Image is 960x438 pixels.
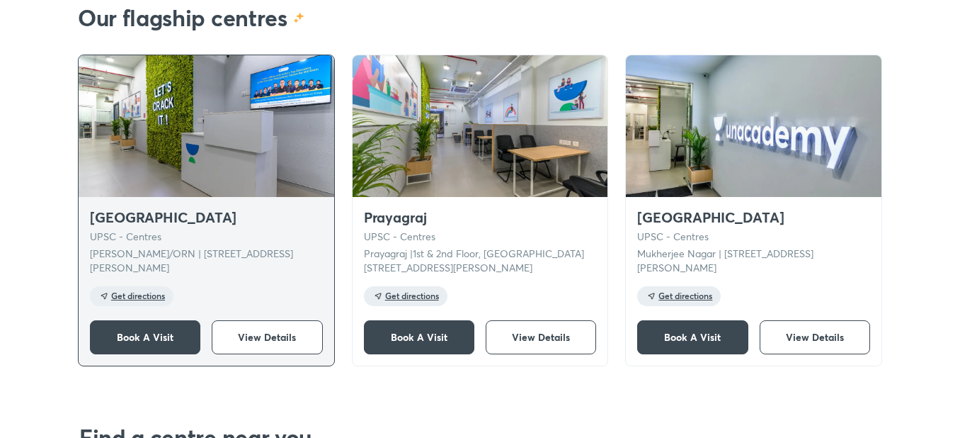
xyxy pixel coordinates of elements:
span: Get directions [385,291,439,301]
span: View Details [512,330,570,344]
span: View Details [786,330,844,344]
span: Get directions [658,291,712,301]
h4: [GEOGRAPHIC_DATA] [637,208,784,227]
p: UPSC - Centres [637,230,709,244]
span: Book A Visit [117,330,173,344]
button: View Details [212,320,322,354]
img: Location Icon [648,293,655,300]
img: Location Icon [375,293,382,300]
img: Star Icon [293,12,304,23]
span: Book A Visit [664,330,721,344]
button: Book A Visit [90,320,200,354]
h2: Our flagship centres [78,4,287,32]
p: UPSC - Centres [90,230,161,244]
img: Centre Image [79,55,334,197]
img: Centre Image [353,55,608,197]
button: View Details [760,320,870,354]
span: Get directions [111,291,165,301]
img: Centre Image [626,55,881,197]
h4: [GEOGRAPHIC_DATA] [90,208,236,227]
p: [PERSON_NAME]/ORN | [STREET_ADDRESS][PERSON_NAME] [90,247,323,275]
img: Location Icon [101,293,108,300]
h4: Prayagraj [364,208,427,227]
button: Book A Visit [364,320,474,354]
p: Mukherjee Nagar | [STREET_ADDRESS][PERSON_NAME] [637,247,870,275]
span: View Details [238,330,296,344]
button: View Details [486,320,596,354]
p: Prayagraj |1st & 2nd Floor, [GEOGRAPHIC_DATA] [STREET_ADDRESS][PERSON_NAME] [364,247,597,275]
p: UPSC - Centres [364,230,435,244]
span: Book A Visit [391,330,447,344]
button: Book A Visit [637,320,748,354]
